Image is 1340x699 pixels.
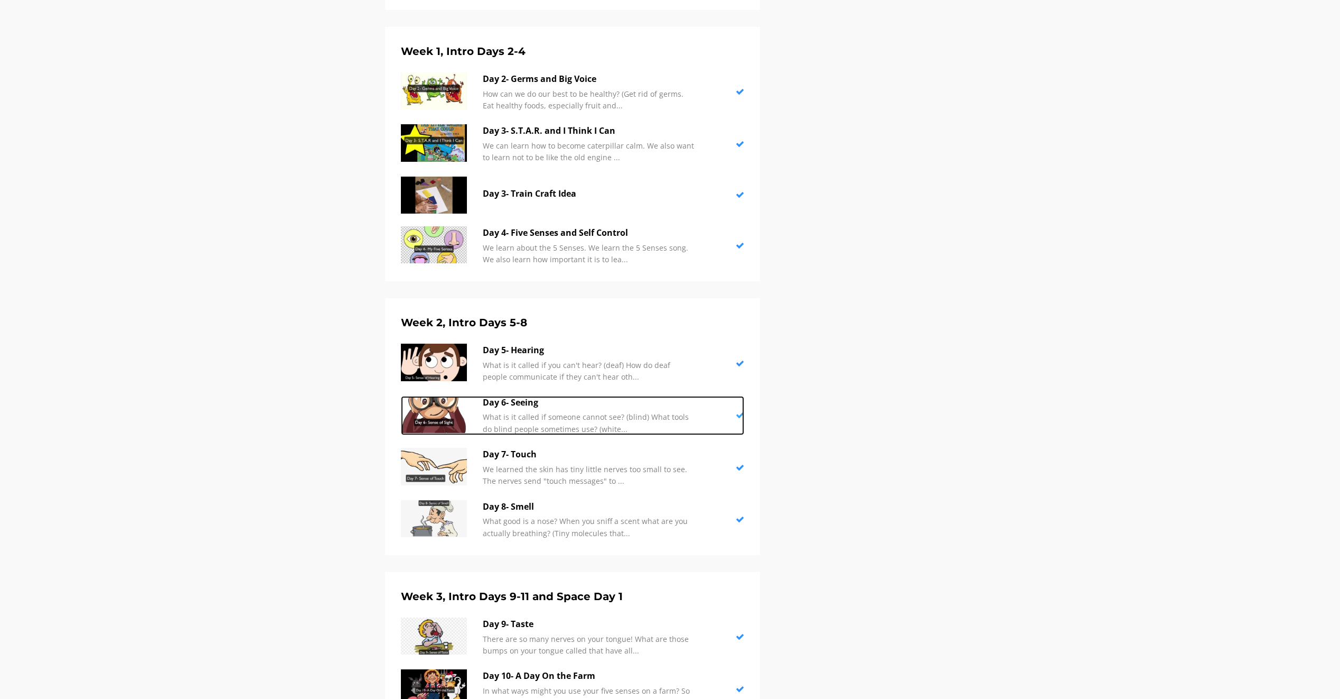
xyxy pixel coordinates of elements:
[401,618,467,655] img: pLFJVG1aSUSIWDBdFOox_260940247203bf2659202069ea1ab8c1139d526e.jpg
[483,187,694,201] p: Day 3- Train Craft Idea
[483,618,694,631] p: Day 9- Taste
[401,396,467,433] img: OK9pnWYR6WHHVZCdalib_dea1af28cd8ad2683da6e4f7ac77ef872a62821f.jpg
[483,464,694,488] p: We learned the skin has tiny little nerves too small to see. The nerves send "touch messages" to ...
[483,411,694,435] p: What is it called if someone cannot see? (blind) What tools do blind people sometimes use? (white...
[483,360,694,383] p: What is it called if you can't hear? (deaf) How do deaf people communicate if they can't hear oth...
[483,72,694,86] p: Day 2- Germs and Big Voice
[483,516,694,539] p: What good is a nose? When you sniff a scent what are you actually breathing? (Tiny molecules that...
[483,140,694,164] p: We can learn how to become caterpillar calm. We also want to learn not to be like the old engine ...
[401,72,467,109] img: TQHdSeAEQS6asfSOP148_24546158721e15859b7817749509a3de1da6fec3.jpg
[483,633,694,657] p: There are so many nerves on your tongue! What are those bumps on your tongue called that have all...
[401,588,744,605] h5: Week 3, Intro Days 9-11 and Space Day 1
[401,177,744,214] a: Day 3- Train Craft Idea
[401,344,467,381] img: gRrwcOmaTtiDrulxc9l8_8da069e84be0f56fe9e4bc8d297b331122fa51d5.jpg
[401,344,744,383] a: Day 5- Hearing What is it called if you can't hear? (deaf) How do deaf people communicate if they...
[483,124,694,138] p: Day 3- S.T.A.R. and I Think I Can
[483,669,694,683] p: Day 10- A Day On the Farm
[401,72,744,112] a: Day 2- Germs and Big Voice How can we do our best to be healthy? (Get rid of germs. Eat healthy f...
[401,448,467,485] img: i7854taoSOybrCBYFoFZ_5ba912658c33491c1c5a474d58dc0f7cb1ea85fb.jpg
[401,226,744,265] a: Day 4- Five Senses and Self Control We learn about the 5 Senses. We learn the 5 Senses song. We a...
[483,242,694,266] p: We learn about the 5 Senses. We learn the 5 Senses song. We also learn how important it is to lea...
[483,448,694,462] p: Day 7- Touch
[483,500,694,514] p: Day 8- Smell
[483,88,694,112] p: How can we do our best to be healthy? (Get rid of germs. Eat healthy foods, especially fruit and...
[401,618,744,657] a: Day 9- Taste There are so many nerves on your tongue! What are those bumps on your tongue called ...
[401,448,744,487] a: Day 7- Touch We learned the skin has tiny little nerves too small to see. The nerves send "touch ...
[483,344,694,357] p: Day 5- Hearing
[483,226,694,240] p: Day 4- Five Senses and Self Control
[483,396,694,410] p: Day 6- Seeing
[401,43,744,60] h5: Week 1, Intro Days 2-4
[401,226,467,263] img: zF3pdtj5TRGHU8GtIVFh_52272a404b40ffa866c776de362145047f287e52.jpg
[401,396,744,435] a: Day 6- Seeing What is it called if someone cannot see? (blind) What tools do blind people sometim...
[401,314,744,331] h5: Week 2, Intro Days 5-8
[401,500,744,539] a: Day 8- Smell What good is a nose? When you sniff a scent what are you actually breathing? (Tiny m...
[401,500,467,537] img: HObMpL8ZQeS41YjPkqPX_44248bf4acc0076d8c9cf5cf6af4586b733f00e0.jpg
[401,124,744,163] a: Day 3- S.T.A.R. and I Think I Can We can learn how to become caterpillar calm. We also want to le...
[401,177,467,214] img: efd9875a-2185-4115-b14f-d9f15c4a0592.jpg
[401,124,467,161] img: RhNkMJYTbaKobXTdwJ0q_85cad23c2c87e2c6d2cf384115b57828aec799f7.jpg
